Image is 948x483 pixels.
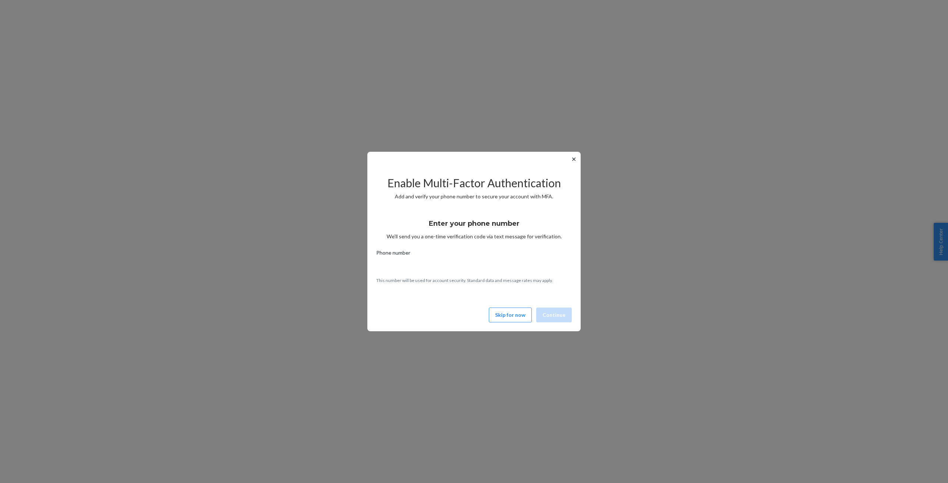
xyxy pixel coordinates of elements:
[570,155,578,164] button: ✕
[376,177,572,189] h2: Enable Multi-Factor Authentication
[376,249,410,259] span: Phone number
[429,219,520,228] h3: Enter your phone number
[376,277,572,284] p: This number will be used for account security. Standard data and message rates may apply.
[376,213,572,240] div: We’ll send you a one-time verification code via text message for verification.
[376,193,572,200] p: Add and verify your phone number to secure your account with MFA.
[536,308,572,322] button: Continue
[489,308,532,322] button: Skip for now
